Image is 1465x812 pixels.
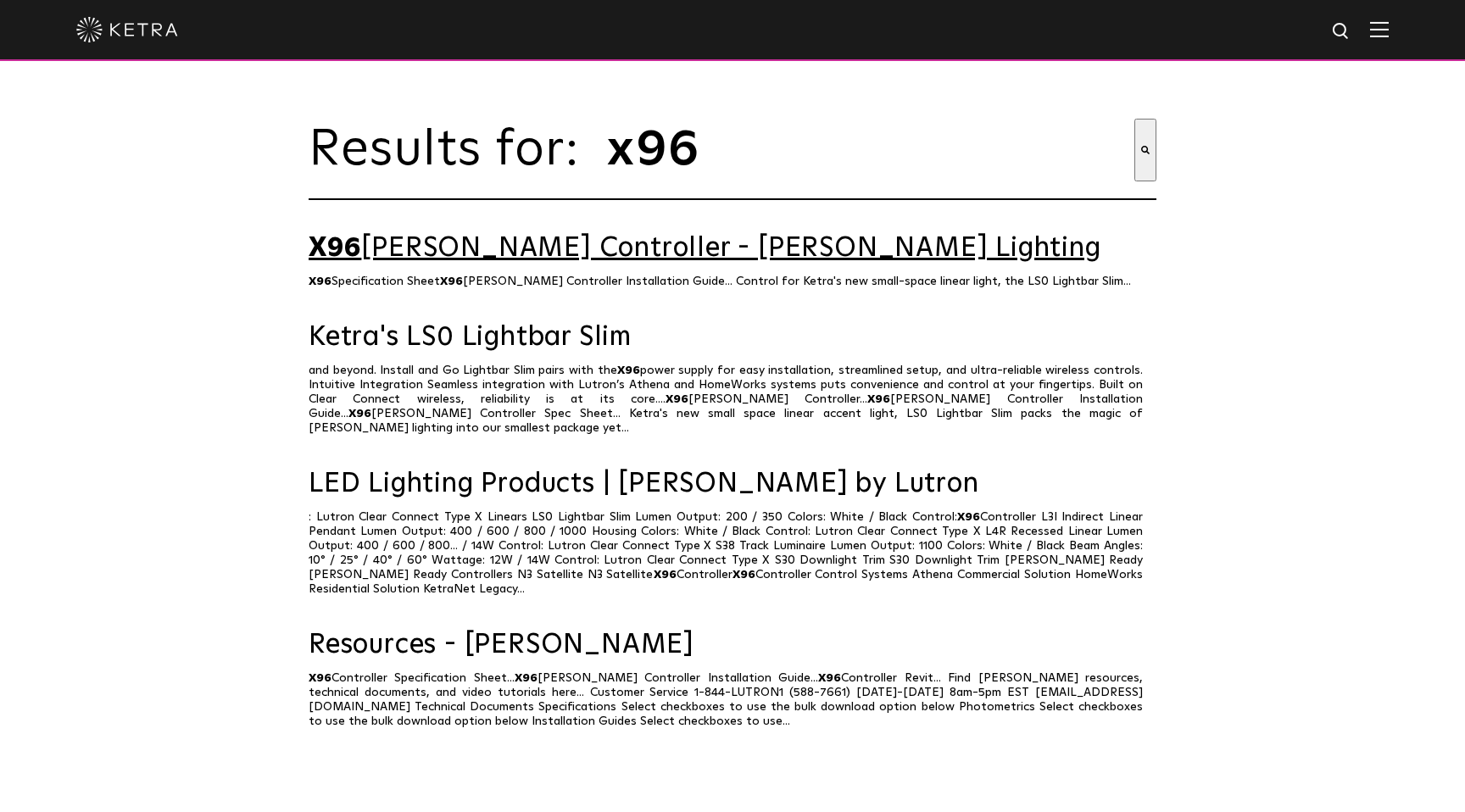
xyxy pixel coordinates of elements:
[309,323,1156,353] a: Ketra's LS0 Lightbar Slim
[867,393,890,405] span: X96
[605,119,1134,181] input: This is a search field with an auto-suggest feature attached.
[957,511,980,523] span: X96
[309,510,1156,597] p: : Lutron Clear Connect Type X Linears LS0 Lightbar Slim Lumen Output: 200 / 350 Colors: White / B...
[440,275,463,287] span: X96
[1134,119,1156,181] button: Search
[309,235,361,262] span: X96
[1370,21,1389,37] img: Hamburger%20Nav.svg
[309,234,1156,264] a: X96[PERSON_NAME] Controller - [PERSON_NAME] Lighting
[309,275,331,287] span: X96
[309,672,331,684] span: X96
[515,672,538,684] span: X96
[666,393,688,405] span: X96
[309,470,1156,499] a: LED Lighting Products | [PERSON_NAME] by Lutron
[1331,21,1352,42] img: search icon
[309,275,1156,289] p: Specification Sheet [PERSON_NAME] Controller Installation Guide... Control for Ketra's new small-...
[617,364,640,376] span: X96
[76,17,178,42] img: ketra-logo-2019-white
[309,125,597,175] span: Results for:
[309,671,1156,729] p: Controller Specification Sheet... [PERSON_NAME] Controller Installation Guide... Controller Revit...
[732,569,755,581] span: X96
[309,631,1156,660] a: Resources - [PERSON_NAME]
[309,364,1156,436] p: and beyond. Install and Go Lightbar Slim pairs with the power supply for easy installation, strea...
[818,672,841,684] span: X96
[654,569,677,581] span: X96
[348,408,371,420] span: X96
